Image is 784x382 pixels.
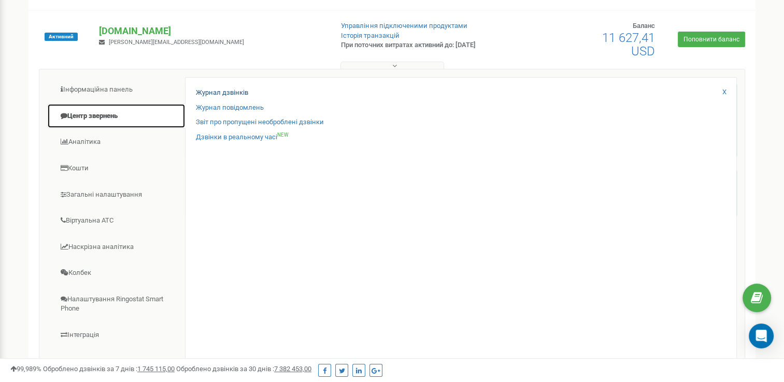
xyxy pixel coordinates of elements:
span: Оброблено дзвінків за 7 днів : [43,365,175,373]
u: 1 745 115,00 [137,365,175,373]
a: Журнал дзвінків [196,88,248,98]
p: [DOMAIN_NAME] [99,24,324,38]
a: Mini CRM [47,349,186,374]
a: Інформаційна панель [47,77,186,102]
span: Баланс [633,22,655,30]
a: Історія транзакцій [341,32,399,39]
span: 99,989% [10,365,41,373]
a: Колбек [47,260,186,286]
span: Оброблено дзвінків за 30 днів : [176,365,311,373]
a: Наскрізна аналітика [47,234,186,260]
a: Поповнити баланс [678,32,745,47]
a: Віртуальна АТС [47,208,186,233]
a: Аналiтика [47,129,186,155]
a: Дзвінки в реальному часіNEW [196,133,289,142]
a: Центр звернень [47,104,186,129]
a: Кошти [47,156,186,181]
span: [PERSON_NAME][EMAIL_ADDRESS][DOMAIN_NAME] [109,39,244,46]
div: Open Intercom Messenger [749,324,774,348]
a: Звіт про пропущені необроблені дзвінки [196,117,324,127]
sup: NEW [277,132,289,138]
a: X [722,87,726,97]
a: Журнал повідомлень [196,103,264,113]
a: Інтеграція [47,322,186,348]
p: При поточних витратах активний до: [DATE] [341,40,506,50]
a: Управління підключеними продуктами [341,22,467,30]
a: Загальні налаштування [47,182,186,208]
u: 7 382 453,00 [274,365,311,373]
span: Активний [45,33,78,41]
span: 11 627,41 USD [602,31,655,58]
a: Налаштування Ringostat Smart Phone [47,287,186,321]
